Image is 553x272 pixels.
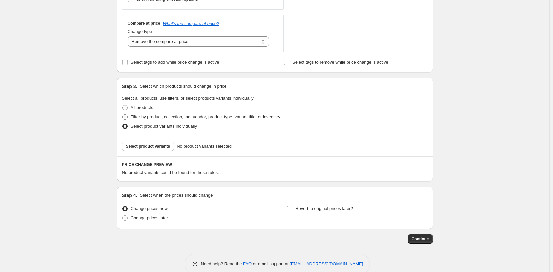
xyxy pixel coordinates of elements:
[201,261,243,266] span: Need help? Read the
[131,206,168,211] span: Change prices now
[140,83,226,90] p: Select which products should change in price
[122,170,219,175] span: No product variants could be found for those rules.
[128,21,160,26] h3: Compare at price
[122,142,174,151] button: Select product variants
[163,21,219,26] button: What's the compare at price?
[131,105,153,110] span: All products
[128,29,152,34] span: Change type
[131,60,219,65] span: Select tags to add while price change is active
[122,83,137,90] h2: Step 3.
[131,215,168,220] span: Change prices later
[412,236,429,242] span: Continue
[408,234,433,244] button: Continue
[140,192,213,199] p: Select when the prices should change
[122,96,254,101] span: Select all products, use filters, or select products variants individually
[131,114,280,119] span: Filter by product, collection, tag, vendor, product type, variant title, or inventory
[290,261,363,266] a: [EMAIL_ADDRESS][DOMAIN_NAME]
[131,124,197,129] span: Select product variants individually
[126,144,170,149] span: Select product variants
[292,60,388,65] span: Select tags to remove while price change is active
[122,192,137,199] h2: Step 4.
[243,261,252,266] a: FAQ
[295,206,353,211] span: Revert to original prices later?
[252,261,290,266] span: or email support at
[122,162,428,167] h6: PRICE CHANGE PREVIEW
[177,143,232,150] span: No product variants selected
